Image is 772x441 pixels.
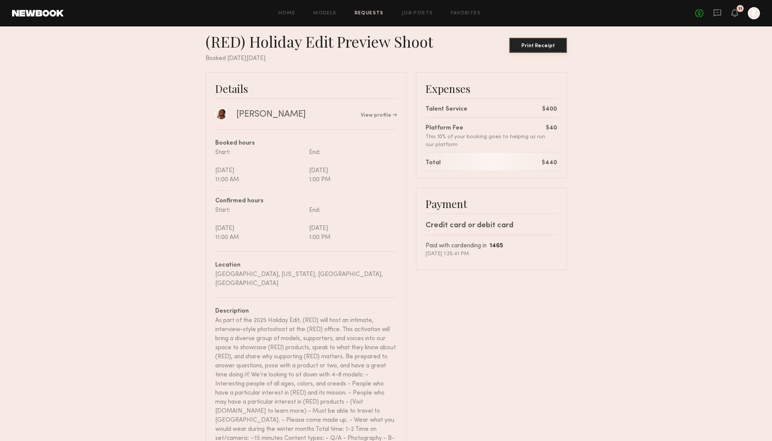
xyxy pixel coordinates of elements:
button: Print Receipt [509,38,567,53]
a: Favorites [451,11,481,16]
div: End: [DATE] 1:00 PM [306,148,397,184]
div: Talent Service [426,105,467,114]
div: Start: [DATE] 11:00 AM [215,206,306,242]
div: Platform Fee [426,124,546,133]
div: Start: [DATE] 11:00 AM [215,148,306,184]
div: Total [426,159,441,168]
div: [DATE] 1:25:41 PM [426,251,557,258]
div: Details [215,82,397,95]
div: Description [215,307,397,316]
div: Paid with card ending in [426,241,557,251]
div: End: [DATE] 1:00 PM [306,206,397,242]
div: $40 [546,124,557,133]
div: Location [215,261,397,270]
div: $400 [542,105,557,114]
div: Credit card or debit card [426,220,557,231]
div: Expenses [426,82,557,95]
div: Print Receipt [512,43,564,49]
div: Payment [426,197,557,210]
div: $440 [542,159,557,168]
div: Confirmed hours [215,197,397,206]
div: (RED) Holiday Edit Preview Shoot [205,32,439,51]
div: Booked [DATE][DATE] [205,54,567,63]
div: Booked hours [215,139,397,148]
a: K [748,7,760,19]
a: View profile [361,113,397,118]
a: Home [279,11,296,16]
div: [PERSON_NAME] [236,109,306,120]
div: 11 [738,7,742,11]
b: 1465 [490,243,503,249]
div: [GEOGRAPHIC_DATA], [US_STATE], [GEOGRAPHIC_DATA], [GEOGRAPHIC_DATA] [215,270,397,288]
a: Requests [355,11,384,16]
a: Models [313,11,336,16]
div: This 10% of your booking goes to helping us run our platform [426,133,546,149]
a: Job Posts [402,11,433,16]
